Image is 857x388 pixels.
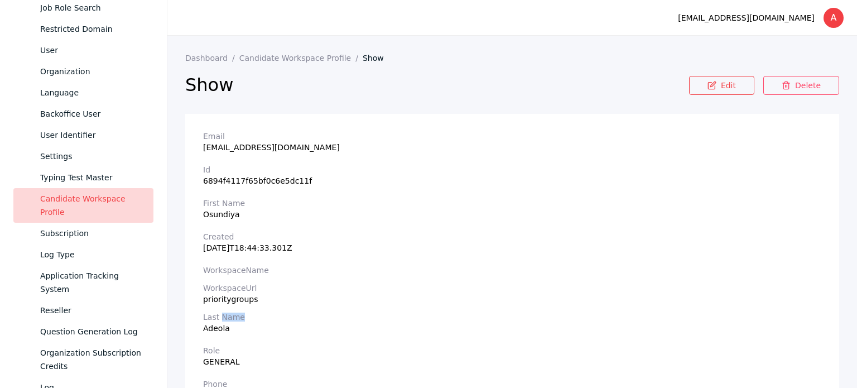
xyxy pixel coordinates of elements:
[13,82,153,103] a: Language
[13,244,153,265] a: Log Type
[40,44,145,57] div: User
[13,103,153,124] a: Backoffice User
[40,227,145,240] div: Subscription
[203,132,821,141] label: Email
[40,192,145,219] div: Candidate Workspace Profile
[40,304,145,317] div: Reseller
[13,61,153,82] a: Organization
[203,165,821,174] label: Id
[203,313,821,333] section: Adeola
[203,295,821,304] div: prioritygroups
[40,86,145,99] div: Language
[203,132,821,152] section: [EMAIL_ADDRESS][DOMAIN_NAME]
[689,76,754,95] a: Edit
[13,188,153,223] a: Candidate Workspace Profile
[13,265,153,300] a: Application Tracking System
[40,150,145,163] div: Settings
[40,1,145,15] div: Job Role Search
[203,313,821,322] label: Last Name
[13,342,153,377] a: Organization Subscription Credits
[13,124,153,146] a: User Identifier
[40,22,145,36] div: Restricted Domain
[185,54,239,63] a: Dashboard
[40,346,145,373] div: Organization Subscription Credits
[13,321,153,342] a: Question Generation Log
[40,171,145,184] div: Typing Test Master
[203,199,821,219] section: Osundiya
[203,346,821,366] section: GENERAL
[13,167,153,188] a: Typing Test Master
[824,8,844,28] div: A
[239,54,363,63] a: Candidate Workspace Profile
[40,65,145,78] div: Organization
[203,165,821,185] section: 6894f4117f65bf0c6e5dc11f
[203,199,821,208] label: First Name
[13,223,153,244] a: Subscription
[40,128,145,142] div: User Identifier
[40,325,145,338] div: Question Generation Log
[40,269,145,296] div: Application Tracking System
[185,74,689,96] h2: Show
[203,232,821,252] section: [DATE]T18:44:33.301Z
[13,18,153,40] a: Restricted Domain
[40,248,145,261] div: Log Type
[203,284,821,293] label: workspaceUrl
[203,266,821,275] label: workspaceName
[203,346,821,355] label: Role
[678,11,815,25] div: [EMAIL_ADDRESS][DOMAIN_NAME]
[203,232,821,241] label: Created
[13,40,153,61] a: User
[363,54,393,63] a: Show
[40,107,145,121] div: Backoffice User
[13,146,153,167] a: Settings
[13,300,153,321] a: Reseller
[763,76,839,95] a: Delete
